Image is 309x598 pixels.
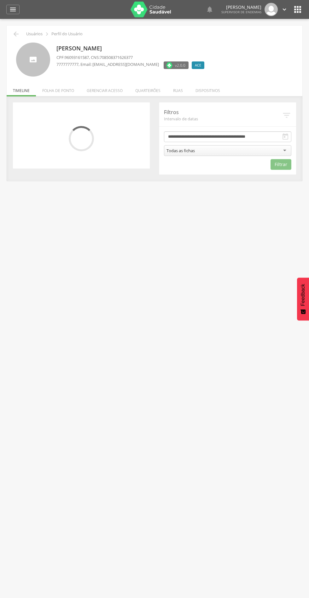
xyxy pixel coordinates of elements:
[56,44,207,53] p: [PERSON_NAME]
[56,61,159,67] p: , Email: [EMAIL_ADDRESS][DOMAIN_NAME]
[206,6,213,13] i: 
[166,148,195,153] div: Todas as fichas
[65,55,89,60] span: 96093161587
[175,62,185,68] span: v2.0.0
[9,6,17,13] i: 
[221,10,261,14] span: Supervisor de Endemias
[80,82,129,96] li: Gerenciar acesso
[271,159,291,170] button: Filtrar
[6,5,20,14] a: 
[281,6,288,13] i: 
[189,82,226,96] li: Dispositivos
[164,109,282,116] p: Filtros
[164,116,282,122] span: Intervalo de datas
[300,284,306,306] span: Feedback
[12,30,20,38] i: Voltar
[281,3,288,16] a: 
[56,61,79,67] span: 7777777777
[56,55,207,60] p: CPF: , CNS:
[297,278,309,320] button: Feedback - Mostrar pesquisa
[221,5,261,9] p: [PERSON_NAME]
[167,82,189,96] li: Ruas
[282,111,291,120] i: 
[100,55,133,60] span: 708508371626377
[51,32,83,37] p: Perfil do Usuário
[195,63,201,68] span: ACE
[164,61,189,69] label: Versão do aplicativo
[36,82,80,96] li: Folha de ponto
[129,82,167,96] li: Quarteirões
[293,4,303,14] i: 
[282,133,289,141] i: 
[44,31,50,37] i: 
[206,3,213,16] a: 
[26,32,43,37] p: Usuários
